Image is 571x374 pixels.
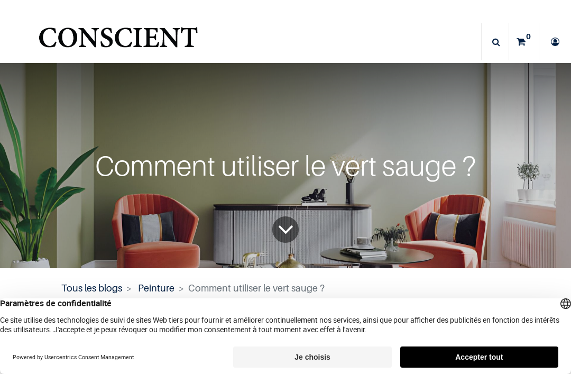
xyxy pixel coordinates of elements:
a: To blog content [272,216,299,243]
div: Comment utiliser le vert sauge ? [36,144,535,186]
a: Logo of Conscient [36,21,200,63]
nav: fil d'Ariane [61,281,510,295]
i: To blog content [278,208,294,252]
a: Tous les blogs [61,282,122,294]
a: Peinture [138,282,174,294]
sup: 0 [523,31,533,42]
a: 0 [509,23,539,60]
span: Comment utiliser le vert sauge ? [188,282,325,294]
img: Conscient [36,21,200,63]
